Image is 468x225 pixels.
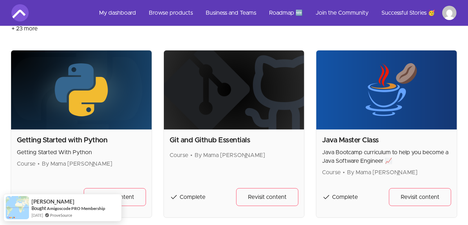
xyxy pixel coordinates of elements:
[170,152,188,158] span: Course
[17,135,146,145] h2: Getting Started with Python
[31,205,46,211] span: Bought
[236,188,298,206] a: Revisit content
[180,194,205,200] span: Complete
[322,170,341,175] span: Course
[376,4,441,21] a: Successful Stories 🥳
[170,193,178,201] span: check
[195,152,265,158] span: By Mama [PERSON_NAME]
[143,4,199,21] a: Browse products
[31,212,43,218] span: [DATE]
[263,4,308,21] a: Roadmap 🆕
[310,4,374,21] a: Join the Community
[6,196,29,219] img: provesource social proof notification image
[442,6,457,20] img: Profile image for Ayoub Afkir
[93,4,142,21] a: My dashboard
[389,188,451,206] a: Revisit content
[316,50,457,129] img: Product image for Java Master Class
[17,193,25,201] span: check
[96,193,134,201] span: Revisit content
[17,161,35,167] span: Course
[17,148,146,157] p: Getting Started With Python
[170,135,299,145] h2: Git and Github Essentials
[50,212,72,218] a: ProveSource
[11,19,38,39] button: + 23 more
[93,4,457,21] nav: Main
[322,193,331,201] span: check
[31,199,74,205] span: [PERSON_NAME]
[343,170,345,175] span: •
[200,4,262,21] a: Business and Teams
[401,193,439,201] span: Revisit content
[322,148,451,165] p: Java Bootcamp curriculum to help you become a Java Software Engineer 📈
[347,170,418,175] span: By Mama [PERSON_NAME]
[322,135,451,145] h2: Java Master Class
[47,206,105,211] a: Amigoscode PRO Membership
[42,161,112,167] span: By Mama [PERSON_NAME]
[190,152,192,158] span: •
[248,193,287,201] span: Revisit content
[164,50,304,129] img: Product image for Git and Github Essentials
[11,50,152,129] img: Product image for Getting Started with Python
[84,188,146,206] a: Revisit content
[11,4,29,21] img: Amigoscode logo
[332,194,358,200] span: Complete
[38,161,40,167] span: •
